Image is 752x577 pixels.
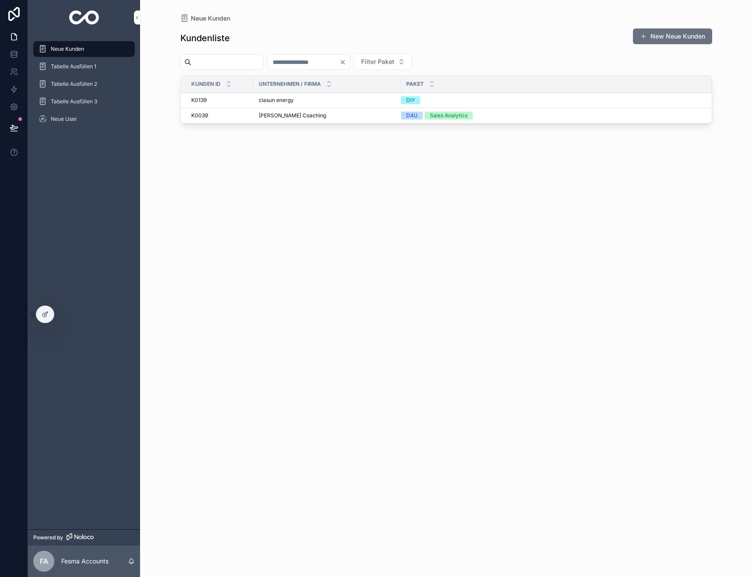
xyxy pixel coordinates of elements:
[28,35,140,138] div: scrollable content
[430,112,467,120] div: Sales Analytics
[259,97,294,104] span: clasun energy
[361,57,394,66] span: Filter Paket
[633,28,712,44] button: New Neue Kunden
[191,97,207,104] span: K0139
[33,534,63,541] span: Powered by
[191,81,221,88] span: Kunden ID
[259,112,396,119] a: [PERSON_NAME] Coaching
[259,81,321,88] span: Unternehmen / Firma
[180,14,230,23] a: Neue Kunden
[191,97,248,104] a: K0139
[406,112,418,120] div: D4U
[40,556,48,566] span: FA
[51,46,84,53] span: Neue Kunden
[51,63,96,70] span: Tabelle Ausfüllen 1
[33,111,135,127] a: Neue User
[33,59,135,74] a: Tabelle Ausfüllen 1
[401,96,701,104] a: DIY
[33,41,135,57] a: Neue Kunden
[406,96,415,104] div: DIY
[51,81,97,88] span: Tabelle Ausfüllen 2
[28,529,140,545] a: Powered by
[51,116,77,123] span: Neue User
[180,32,230,44] h1: Kundenliste
[354,53,412,70] button: Select Button
[69,11,99,25] img: App logo
[33,76,135,92] a: Tabelle Ausfüllen 2
[191,14,230,23] span: Neue Kunden
[339,59,350,66] button: Clear
[61,557,109,566] p: Fesma Accounts
[259,97,396,104] a: clasun energy
[51,98,97,105] span: Tabelle Ausfüllen 3
[191,112,248,119] a: K0039
[401,112,701,120] a: D4USales Analytics
[191,112,208,119] span: K0039
[33,94,135,109] a: Tabelle Ausfüllen 3
[259,112,326,119] span: [PERSON_NAME] Coaching
[406,81,424,88] span: Paket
